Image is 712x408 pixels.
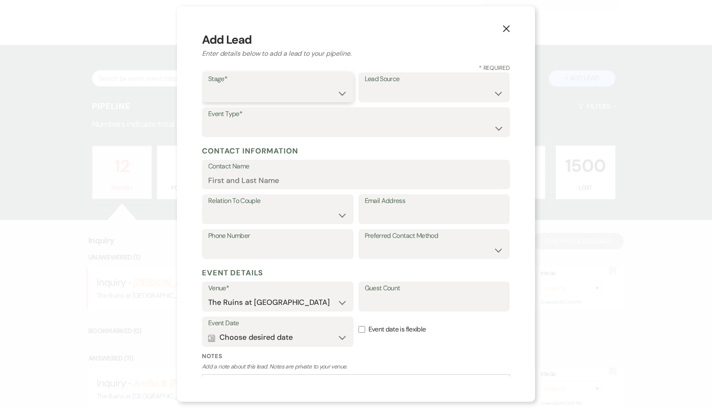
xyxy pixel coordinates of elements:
[208,161,504,173] label: Contact Name
[202,362,510,371] p: Add a note about this lead. Notes are private to your venue.
[208,329,347,346] button: Choose desired date
[202,145,510,157] h5: Contact Information
[365,230,504,242] label: Preferred Contact Method
[365,282,504,294] label: Guest Count
[365,73,504,85] label: Lead Source
[202,31,510,49] h3: Add Lead
[202,49,510,59] h2: Enter details below to add a lead to your pipeline.
[208,230,347,242] label: Phone Number
[202,352,510,361] label: Notes
[358,317,510,343] label: Event date is flexible
[202,267,510,279] h5: Event Details
[365,195,504,207] label: Email Address
[208,282,347,294] label: Venue*
[208,172,504,188] input: First and Last Name
[208,108,504,120] label: Event Type*
[208,73,347,85] label: Stage*
[202,64,510,72] h3: * Required
[208,317,347,329] label: Event Date
[358,326,365,333] input: Event date is flexible
[208,195,347,207] label: Relation To Couple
